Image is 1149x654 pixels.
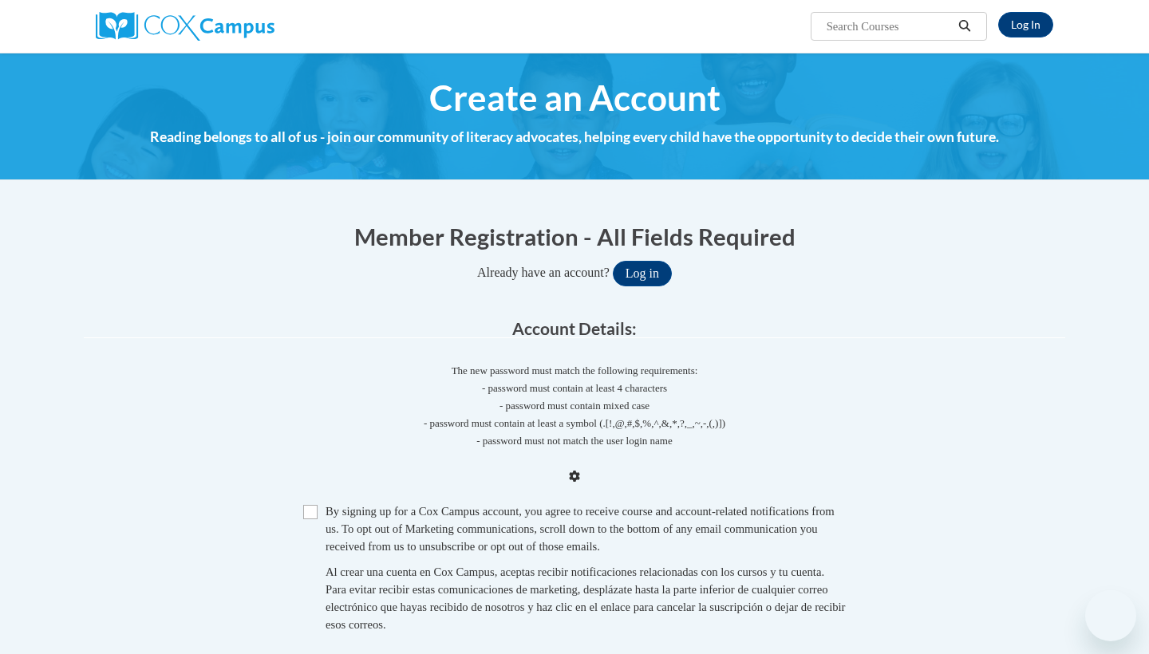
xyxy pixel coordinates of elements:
[84,220,1065,253] h1: Member Registration - All Fields Required
[452,364,698,376] span: The new password must match the following requirements:
[84,380,1065,450] span: - password must contain at least 4 characters - password must contain mixed case - password must ...
[953,17,977,36] button: Search
[613,261,672,286] button: Log in
[429,77,721,119] span: Create an Account
[825,17,953,36] input: Search Courses
[1085,590,1136,641] iframe: Button to launch messaging window
[96,12,274,41] img: Cox Campus
[477,266,610,279] span: Already have an account?
[998,12,1053,37] a: Log In
[326,505,835,553] span: By signing up for a Cox Campus account, you agree to receive course and account-related notificat...
[84,127,1065,148] h4: Reading belongs to all of us - join our community of literacy advocates, helping every child have...
[326,565,845,631] span: Al crear una cuenta en Cox Campus, aceptas recibir notificaciones relacionadas con los cursos y t...
[512,318,637,338] span: Account Details:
